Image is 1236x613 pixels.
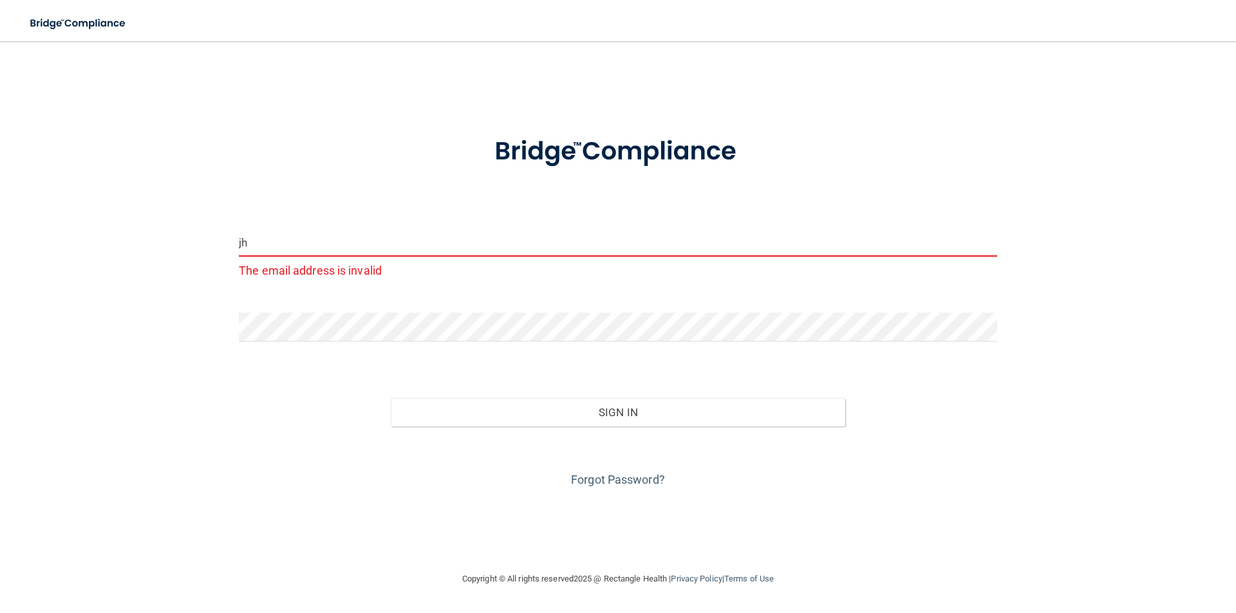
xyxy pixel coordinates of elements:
a: Terms of Use [724,574,774,583]
p: The email address is invalid [239,260,997,281]
a: Privacy Policy [671,574,722,583]
img: bridge_compliance_login_screen.278c3ca4.svg [468,118,768,185]
img: bridge_compliance_login_screen.278c3ca4.svg [19,10,138,37]
a: Forgot Password? [571,473,665,486]
button: Sign In [391,398,846,426]
input: Email [239,228,997,257]
div: Copyright © All rights reserved 2025 @ Rectangle Health | | [383,558,853,599]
